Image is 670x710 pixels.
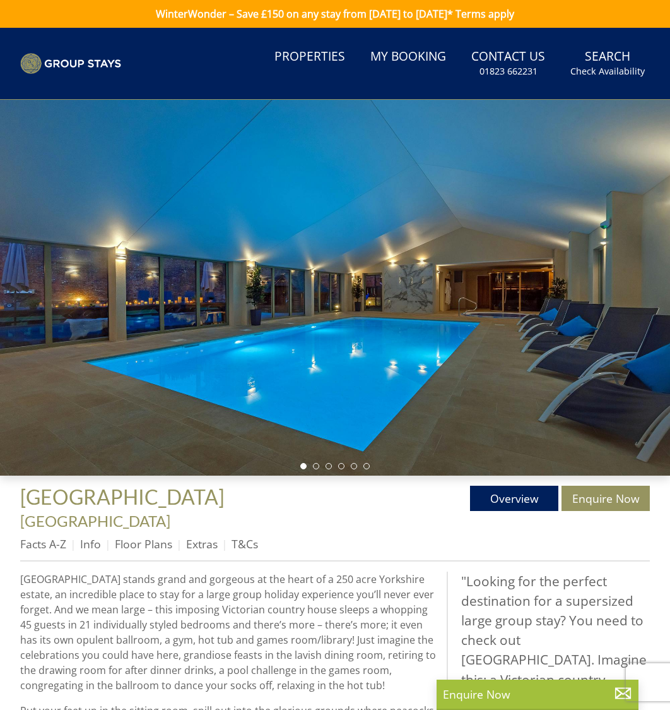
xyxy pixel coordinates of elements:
a: Extras [186,536,218,551]
a: Enquire Now [561,486,650,511]
span: [GEOGRAPHIC_DATA] [20,484,225,509]
a: [GEOGRAPHIC_DATA] [20,512,170,530]
a: Properties [269,43,350,71]
img: Group Stays [20,53,121,75]
small: Check Availability [570,65,645,78]
span: - [20,490,233,530]
a: My Booking [365,43,451,71]
a: Contact Us01823 662231 [466,43,550,84]
a: [GEOGRAPHIC_DATA] [20,484,228,509]
a: SearchCheck Availability [565,43,650,84]
small: 01823 662231 [479,65,538,78]
a: Overview [470,486,558,511]
a: T&Cs [232,536,258,551]
p: [GEOGRAPHIC_DATA] stands grand and gorgeous at the heart of a 250 acre Yorkshire estate, an incre... [20,572,437,693]
a: Info [80,536,101,551]
p: Enquire Now [443,686,632,702]
a: Floor Plans [115,536,172,551]
a: Facts A-Z [20,536,66,551]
